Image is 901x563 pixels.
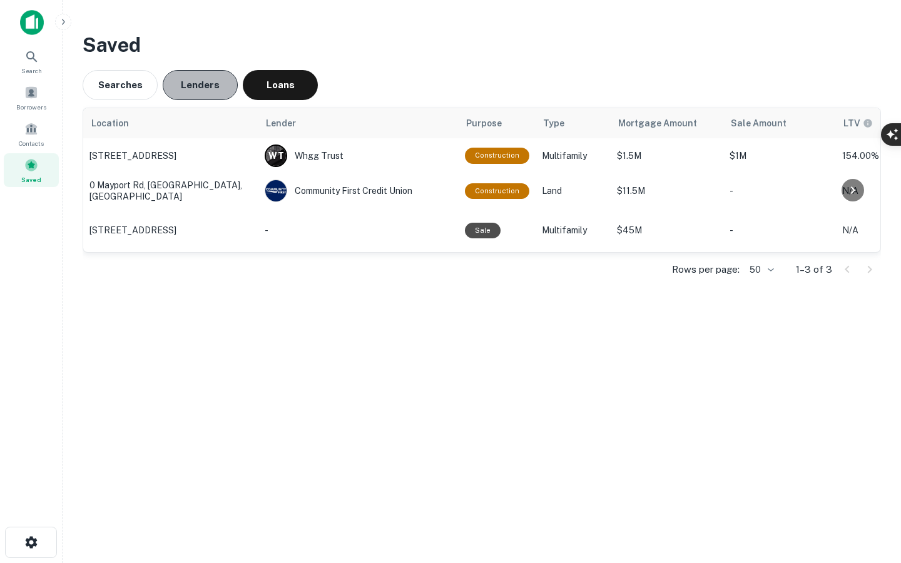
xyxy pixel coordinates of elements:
span: Purpose [466,116,502,131]
p: Land [542,184,604,198]
p: - [265,223,452,237]
div: This loan purpose was for construction [465,183,529,199]
iframe: Chat Widget [838,463,901,523]
button: Loans [243,70,318,100]
span: Search [21,66,42,76]
button: Searches [83,70,158,100]
p: 0 Mayport Rd, [GEOGRAPHIC_DATA], [GEOGRAPHIC_DATA] [89,180,252,202]
img: capitalize-icon.png [20,10,44,35]
div: Whgg Trust [265,145,452,167]
button: Lenders [163,70,238,100]
th: Sale Amount [723,108,836,138]
th: Mortgage Amount [611,108,723,138]
th: Purpose [459,108,536,138]
a: Borrowers [4,81,59,114]
p: Rows per page: [672,262,740,277]
p: [STREET_ADDRESS] [89,225,252,236]
span: Lender [266,116,296,131]
span: Mortgage Amount [618,116,697,131]
span: Sale Amount [731,116,786,131]
p: $1M [730,149,830,163]
p: $1.5M [617,149,717,163]
span: Contacts [19,138,44,148]
p: $45M [617,223,717,237]
img: picture [265,180,287,201]
span: Borrowers [16,102,46,112]
h3: Saved [83,30,881,60]
a: Search [4,44,59,78]
div: 50 [745,261,776,279]
th: Type [536,108,611,138]
p: [STREET_ADDRESS] [89,150,252,161]
p: Multifamily [542,149,604,163]
p: $11.5M [617,184,717,198]
p: - [730,223,830,237]
p: Multifamily [542,223,604,237]
th: Location [83,108,258,138]
p: W T [268,150,283,163]
th: Lender [258,108,459,138]
span: Location [91,116,129,131]
a: Contacts [4,117,59,151]
div: Community First Credit Union [265,180,452,202]
div: This loan purpose was for construction [465,148,529,163]
div: Sale [465,223,501,238]
span: Type [543,116,564,131]
span: Saved [21,175,41,185]
p: - [730,184,830,198]
a: Saved [4,153,59,187]
p: 1–3 of 3 [796,262,832,277]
